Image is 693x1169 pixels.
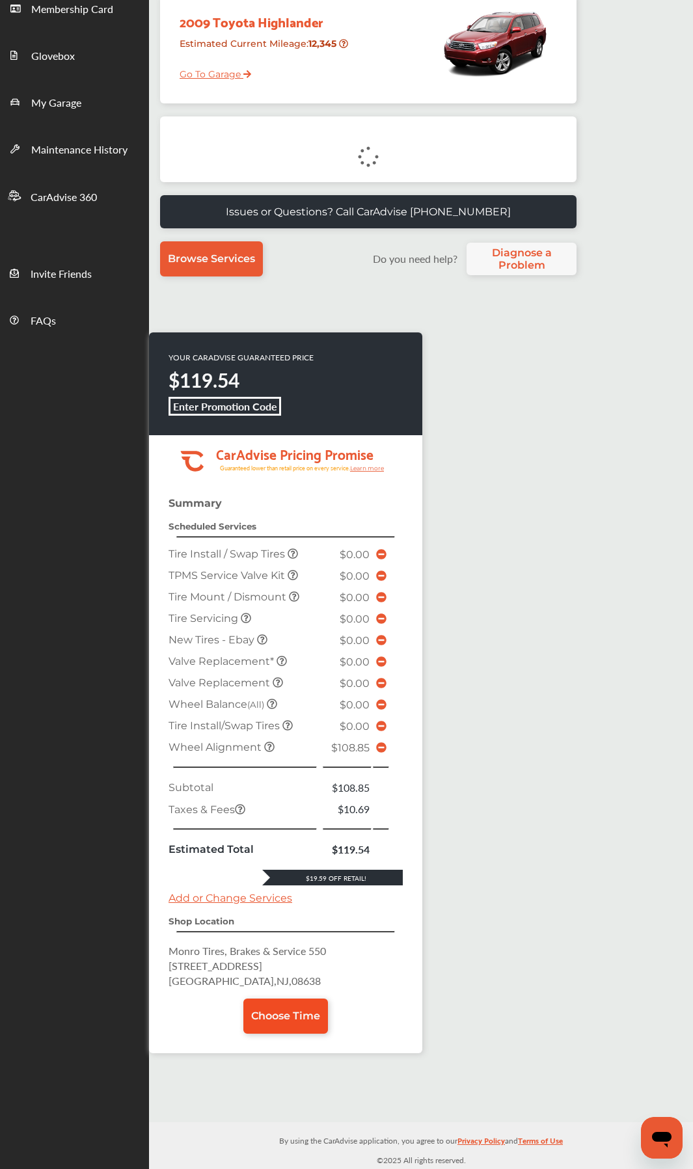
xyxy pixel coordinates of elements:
[169,958,262,973] span: [STREET_ADDRESS]
[340,548,370,561] span: $0.00
[149,1122,693,1169] div: © 2025 All rights reserved.
[321,839,373,860] td: $119.54
[160,241,263,276] a: Browse Services
[168,252,255,265] span: Browse Services
[467,243,577,275] a: Diagnose a Problem
[262,874,403,883] div: $19.59 Off Retail!
[31,95,81,112] span: My Garage
[31,313,56,330] span: FAQs
[340,570,370,582] span: $0.00
[340,634,370,647] span: $0.00
[169,497,222,509] strong: Summary
[170,59,251,83] a: Go To Garage
[173,399,277,414] b: Enter Promotion Code
[160,195,577,228] a: Issues or Questions? Call CarAdvise [PHONE_NUMBER]
[340,720,370,732] span: $0.00
[340,699,370,711] span: $0.00
[321,798,373,820] td: $10.69
[169,634,257,646] span: New Tires - Ebay
[169,548,288,560] span: Tire Install / Swap Tires
[170,33,360,66] div: Estimated Current Mileage :
[169,916,234,926] strong: Shop Location
[169,803,245,816] span: Taxes & Fees
[216,442,374,465] tspan: CarAdvise Pricing Promise
[169,569,288,582] span: TPMS Service Valve Kit
[1,78,148,125] a: My Garage
[247,699,264,710] small: (All)
[251,1010,320,1022] span: Choose Time
[170,1,360,33] div: 2009 Toyota Highlander
[149,1133,693,1147] p: By using the CarAdvise application, you agree to our and
[169,741,264,753] span: Wheel Alignment
[321,777,373,798] td: $108.85
[366,251,463,266] label: Do you need help?
[473,247,570,271] span: Diagnose a Problem
[165,777,321,798] td: Subtotal
[165,839,321,860] td: Estimated Total
[169,352,314,363] p: YOUR CARADVISE GUARANTEED PRICE
[340,656,370,668] span: $0.00
[1,125,148,172] a: Maintenance History
[169,892,292,904] a: Add or Change Services
[31,1,113,18] span: Membership Card
[169,719,282,732] span: Tire Install/Swap Tires
[340,677,370,690] span: $0.00
[340,591,370,604] span: $0.00
[169,655,277,667] span: Valve Replacement*
[308,38,339,49] strong: 12,345
[243,999,328,1034] a: Choose Time
[31,142,128,159] span: Maintenance History
[1,31,148,78] a: Glovebox
[169,973,321,988] span: [GEOGRAPHIC_DATA] , NJ , 08638
[31,48,75,65] span: Glovebox
[169,943,326,958] span: Monro Tires, Brakes & Service 550
[169,591,289,603] span: Tire Mount / Dismount
[169,521,256,531] strong: Scheduled Services
[31,266,92,283] span: Invite Friends
[169,698,267,710] span: Wheel Balance
[457,1133,505,1153] a: Privacy Policy
[350,464,385,472] tspan: Learn more
[169,677,273,689] span: Valve Replacement
[641,1117,683,1159] iframe: Button to launch messaging window
[169,612,241,625] span: Tire Servicing
[169,366,239,394] strong: $119.54
[331,742,370,754] span: $108.85
[220,464,350,472] tspan: Guaranteed lower than retail price on every service.
[440,1,550,85] img: mobile_5992_st0640_046.jpg
[518,1133,563,1153] a: Terms of Use
[31,189,97,206] span: CarAdvise 360
[226,206,511,218] p: Issues or Questions? Call CarAdvise [PHONE_NUMBER]
[340,613,370,625] span: $0.00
